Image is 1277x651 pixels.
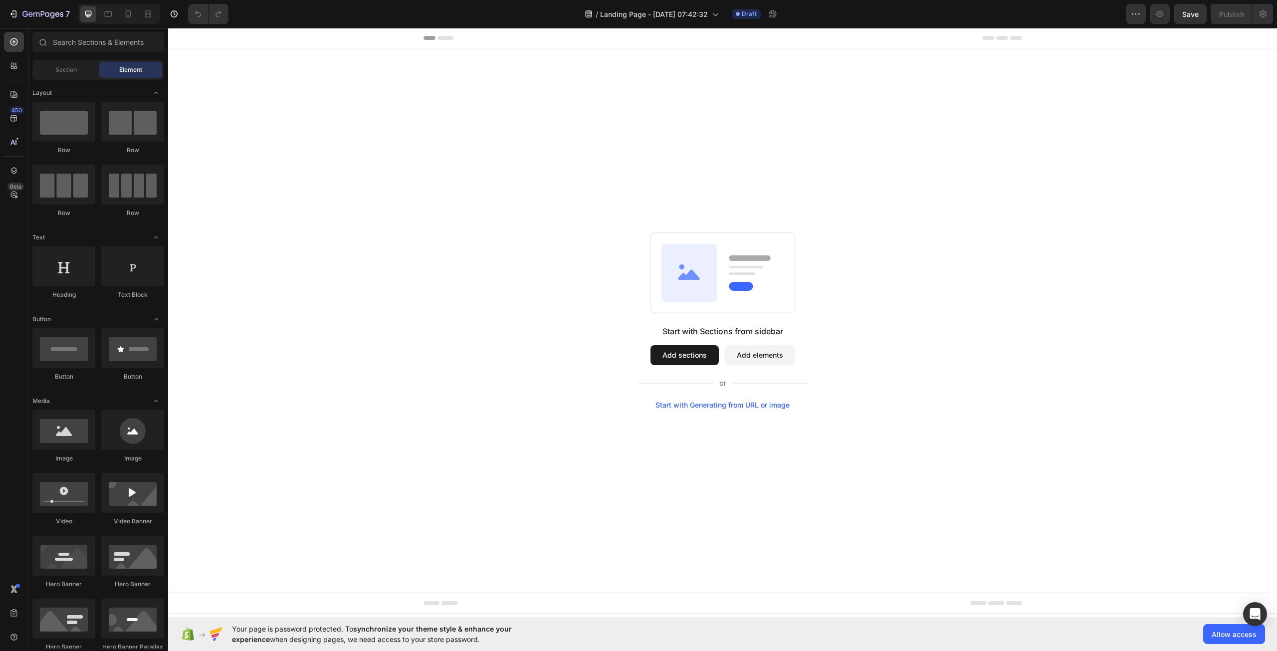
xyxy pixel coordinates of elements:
[557,317,627,337] button: Add elements
[32,290,95,299] div: Heading
[101,209,164,217] div: Row
[32,233,45,242] span: Text
[32,397,50,406] span: Media
[32,209,95,217] div: Row
[32,146,95,155] div: Row
[1182,10,1199,18] span: Save
[32,580,95,589] div: Hero Banner
[596,9,598,19] span: /
[482,317,551,337] button: Add sections
[232,624,551,645] span: Your page is password protected. To when designing pages, we need access to your store password.
[742,9,757,18] span: Draft
[148,229,164,245] span: Toggle open
[148,393,164,409] span: Toggle open
[1243,602,1267,626] div: Open Intercom Messenger
[1174,4,1207,24] button: Save
[148,85,164,101] span: Toggle open
[32,315,51,324] span: Button
[32,32,164,52] input: Search Sections & Elements
[494,297,615,309] div: Start with Sections from sidebar
[101,517,164,526] div: Video Banner
[1212,629,1257,640] span: Allow access
[188,4,228,24] div: Undo/Redo
[55,65,77,74] span: Section
[65,8,70,20] p: 7
[1219,9,1244,19] div: Publish
[4,4,74,24] button: 7
[101,454,164,463] div: Image
[9,106,24,114] div: 450
[32,88,52,97] span: Layout
[600,9,708,19] span: Landing Page - [DATE] 07:42:32
[101,372,164,381] div: Button
[148,311,164,327] span: Toggle open
[32,372,95,381] div: Button
[1203,624,1265,644] button: Allow access
[232,625,512,644] span: synchronize your theme style & enhance your experience
[168,28,1277,617] iframe: Design area
[101,290,164,299] div: Text Block
[1211,4,1253,24] button: Publish
[487,373,622,381] div: Start with Generating from URL or image
[32,517,95,526] div: Video
[101,580,164,589] div: Hero Banner
[7,183,24,191] div: Beta
[119,65,142,74] span: Element
[101,146,164,155] div: Row
[32,454,95,463] div: Image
